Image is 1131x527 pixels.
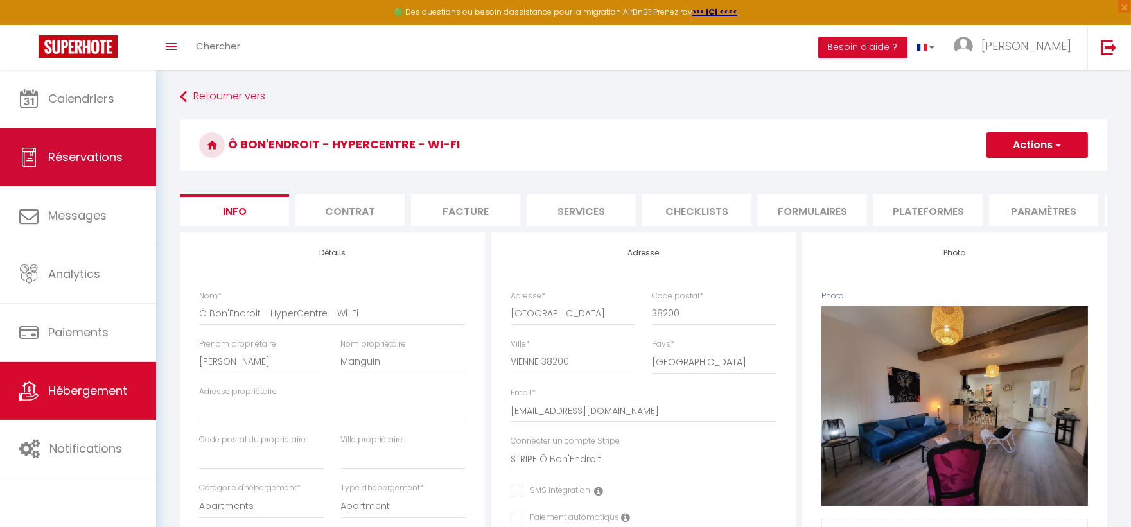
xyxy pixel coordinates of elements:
[981,38,1071,54] span: [PERSON_NAME]
[821,248,1088,257] h4: Photo
[411,194,520,226] li: Facture
[954,37,973,56] img: ...
[180,194,289,226] li: Info
[873,194,983,226] li: Plateformes
[186,25,250,70] a: Chercher
[989,194,1098,226] li: Paramètres
[652,338,674,350] label: Pays
[511,338,530,350] label: Ville
[48,266,100,282] span: Analytics
[199,482,301,494] label: Catégorie d'hébergement
[652,290,703,302] label: Code postal
[48,207,107,223] span: Messages
[48,383,127,399] span: Hébergement
[196,39,240,53] span: Chercher
[341,482,425,494] label: Type d'hébergement
[642,194,751,226] li: Checklists
[821,290,844,302] label: Photo
[39,35,118,58] img: Super Booking
[527,194,636,226] li: Services
[341,338,407,350] label: Nom propriétaire
[944,25,1087,70] a: ... [PERSON_NAME]
[49,440,122,456] span: Notifications
[180,119,1107,171] h3: Ô Bon'Endroit - HyperCentre - Wi-Fi
[199,434,306,446] label: Code postal du propriétaire
[818,37,907,58] button: Besoin d'aide ?
[341,434,403,446] label: Ville propriétaire
[523,512,619,526] label: Paiement automatique
[199,338,276,350] label: Prénom propriétaire
[1101,39,1117,55] img: logout
[48,324,109,340] span: Paiements
[511,435,620,447] label: Connecter un compte Stripe
[692,6,737,17] a: >>> ICI <<<<
[48,91,114,107] span: Calendriers
[986,132,1088,158] button: Actions
[511,387,536,399] label: Email
[199,290,222,302] label: Nom
[511,248,777,257] h4: Adresse
[180,85,1107,108] a: Retourner vers
[295,194,405,226] li: Contrat
[48,149,123,165] span: Réservations
[199,386,277,398] label: Adresse propriétaire
[199,248,466,257] h4: Détails
[511,290,545,302] label: Adresse
[758,194,867,226] li: Formulaires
